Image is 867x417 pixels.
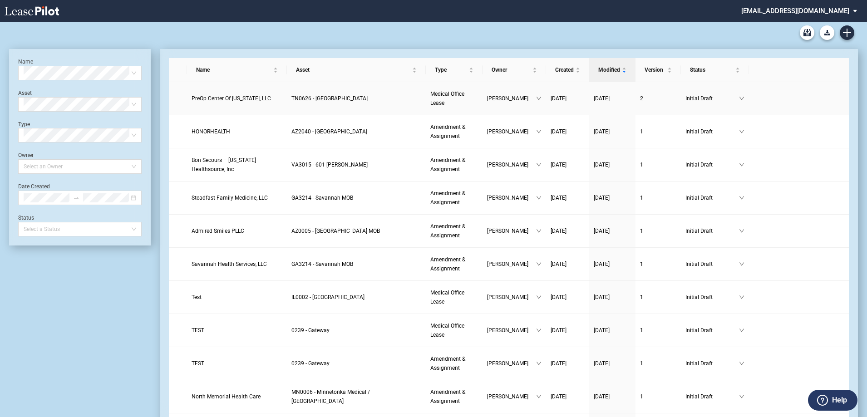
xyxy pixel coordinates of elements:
[430,288,478,306] a: Medical Office Lease
[551,392,585,401] a: [DATE]
[685,226,739,235] span: Initial Draft
[192,94,282,103] a: PreOp Center Of [US_STATE], LLC
[430,124,465,139] span: Amendment & Assignment
[640,160,676,169] a: 1
[73,195,79,201] span: to
[594,392,631,401] a: [DATE]
[430,156,478,174] a: Amendment & Assignment
[430,389,465,404] span: Amendment & Assignment
[18,90,32,96] label: Asset
[430,89,478,108] a: Medical Office Lease
[18,59,33,65] label: Name
[192,293,282,302] a: Test
[296,65,410,74] span: Asset
[18,183,50,190] label: Date Created
[640,162,643,168] span: 1
[635,58,681,82] th: Version
[426,58,483,82] th: Type
[640,195,643,201] span: 1
[487,359,536,368] span: [PERSON_NAME]
[192,360,204,367] span: TEST
[551,162,567,168] span: [DATE]
[291,160,421,169] a: VA3015 - 601 [PERSON_NAME]
[817,25,837,40] md-menu: Download Blank Form List
[430,223,465,239] span: Amendment & Assignment
[487,226,536,235] span: [PERSON_NAME]
[739,228,744,234] span: down
[487,326,536,335] span: [PERSON_NAME]
[551,360,567,367] span: [DATE]
[640,94,676,103] a: 2
[192,193,282,202] a: Steadfast Family Medicine, LLC
[287,58,426,82] th: Asset
[291,127,421,136] a: AZ2040 - [GEOGRAPHIC_DATA]
[483,58,546,82] th: Owner
[685,160,739,169] span: Initial Draft
[551,294,567,300] span: [DATE]
[430,189,478,207] a: Amendment & Assignment
[430,157,465,172] span: Amendment & Assignment
[594,360,610,367] span: [DATE]
[681,58,749,82] th: Status
[291,293,421,302] a: IL0002 - [GEOGRAPHIC_DATA]
[640,193,676,202] a: 1
[551,128,567,135] span: [DATE]
[640,128,643,135] span: 1
[536,261,542,267] span: down
[291,388,421,406] a: MN0006 - Minnetonka Medical / [GEOGRAPHIC_DATA]
[640,326,676,335] a: 1
[594,393,610,400] span: [DATE]
[192,95,271,102] span: PreOp Center Of Tennessee, LLC
[685,326,739,335] span: Initial Draft
[594,228,610,234] span: [DATE]
[551,94,585,103] a: [DATE]
[685,293,739,302] span: Initial Draft
[551,326,585,335] a: [DATE]
[594,359,631,368] a: [DATE]
[594,95,610,102] span: [DATE]
[430,289,464,305] span: Medical Office Lease
[291,260,421,269] a: GA3214 - Savannah MOB
[196,65,271,74] span: Name
[685,127,739,136] span: Initial Draft
[640,261,643,267] span: 1
[430,123,478,141] a: Amendment & Assignment
[640,327,643,334] span: 1
[594,261,610,267] span: [DATE]
[536,195,542,201] span: down
[291,327,330,334] span: 0239 - Gateway
[291,228,380,234] span: AZ0005 - North Mountain MOB
[291,326,421,335] a: 0239 - Gateway
[551,293,585,302] a: [DATE]
[594,193,631,202] a: [DATE]
[739,195,744,201] span: down
[536,394,542,399] span: down
[594,160,631,169] a: [DATE]
[594,260,631,269] a: [DATE]
[291,193,421,202] a: GA3214 - Savannah MOB
[291,261,353,267] span: GA3214 - Savannah MOB
[594,128,610,135] span: [DATE]
[536,228,542,234] span: down
[192,228,244,234] span: Admired Smiles PLLC
[192,260,282,269] a: Savannah Health Services, LLC
[430,321,478,339] a: Medical Office Lease
[192,294,202,300] span: Test
[187,58,287,82] th: Name
[192,327,204,334] span: TEST
[291,162,368,168] span: VA3015 - 601 Watkins
[430,323,464,338] span: Medical Office Lease
[640,226,676,235] a: 1
[536,162,542,167] span: down
[18,215,34,221] label: Status
[430,388,478,406] a: Amendment & Assignment
[739,328,744,333] span: down
[291,195,353,201] span: GA3214 - Savannah MOB
[551,95,567,102] span: [DATE]
[18,152,34,158] label: Owner
[487,127,536,136] span: [PERSON_NAME]
[551,127,585,136] a: [DATE]
[832,394,847,406] label: Help
[640,392,676,401] a: 1
[192,157,256,172] span: Bon Secours – Virginia Healthsource, Inc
